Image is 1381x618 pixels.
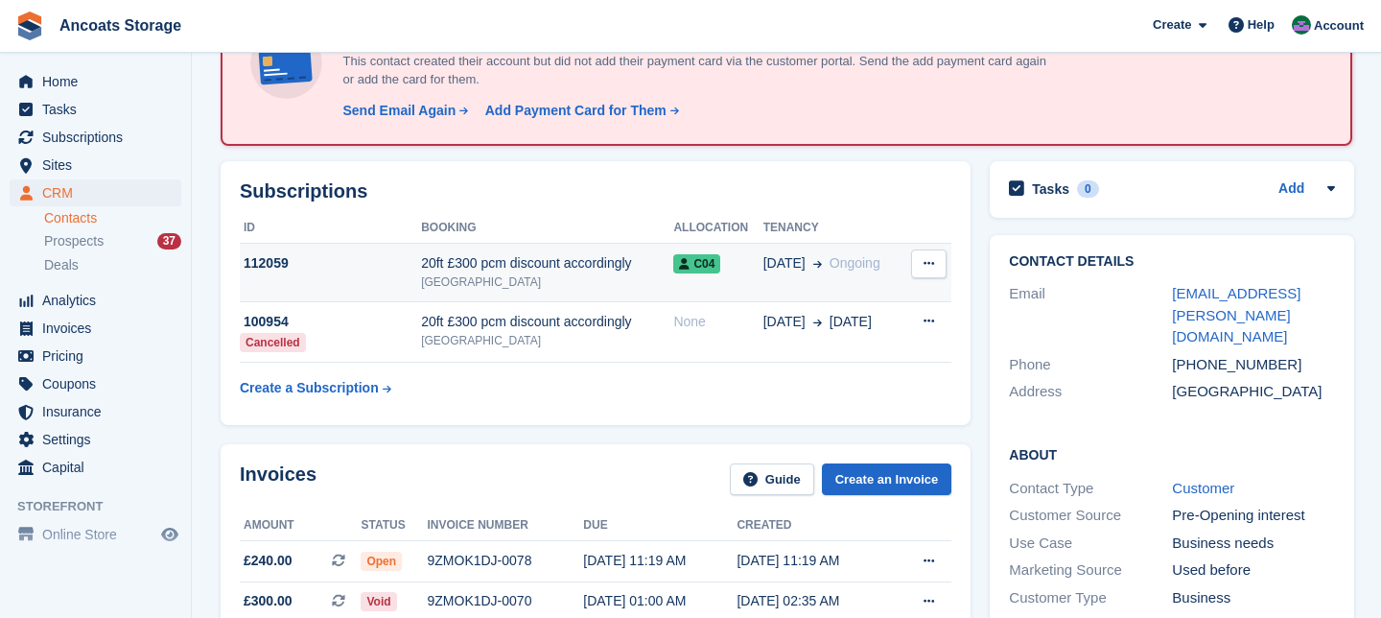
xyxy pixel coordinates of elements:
[10,287,181,314] a: menu
[1032,180,1069,198] h2: Tasks
[421,312,673,332] div: 20ft £300 pcm discount accordingly
[1009,354,1172,376] div: Phone
[830,312,872,332] span: [DATE]
[10,96,181,123] a: menu
[583,591,737,611] div: [DATE] 01:00 AM
[1077,180,1099,198] div: 0
[673,213,762,244] th: Allocation
[1172,381,1335,403] div: [GEOGRAPHIC_DATA]
[42,398,157,425] span: Insurance
[44,255,181,275] a: Deals
[10,124,181,151] a: menu
[10,426,181,453] a: menu
[42,179,157,206] span: CRM
[44,209,181,227] a: Contacts
[10,315,181,342] a: menu
[240,378,379,398] div: Create a Subscription
[10,152,181,178] a: menu
[428,511,584,541] th: Invoice number
[1009,381,1172,403] div: Address
[763,213,903,244] th: Tenancy
[1009,478,1172,500] div: Contact Type
[1172,559,1335,582] div: Used before
[244,551,293,571] span: £240.00
[1172,533,1335,555] div: Business needs
[240,463,316,495] h2: Invoices
[1009,587,1172,609] div: Customer Type
[42,426,157,453] span: Settings
[42,96,157,123] span: Tasks
[240,370,391,406] a: Create a Subscription
[10,521,181,548] a: menu
[421,213,673,244] th: Booking
[1172,285,1300,345] a: [EMAIL_ADDRESS][PERSON_NAME][DOMAIN_NAME]
[361,511,427,541] th: Status
[1278,178,1304,201] a: Add
[1009,505,1172,527] div: Customer Source
[244,591,293,611] span: £300.00
[42,521,157,548] span: Online Store
[822,463,952,495] a: Create an Invoice
[52,10,189,41] a: Ancoats Storage
[737,511,891,541] th: Created
[15,12,44,40] img: stora-icon-8386f47178a22dfd0bd8f6a31ec36ba5ce8667c1dd55bd0f319d3a0aa187defe.svg
[10,343,181,369] a: menu
[361,552,402,571] span: Open
[1009,533,1172,555] div: Use Case
[10,68,181,95] a: menu
[583,511,737,541] th: Due
[421,332,673,349] div: [GEOGRAPHIC_DATA]
[42,287,157,314] span: Analytics
[1153,15,1191,35] span: Create
[1172,354,1335,376] div: [PHONE_NUMBER]
[673,312,762,332] div: None
[421,253,673,273] div: 20ft £300 pcm discount accordingly
[1172,587,1335,609] div: Business
[240,180,951,202] h2: Subscriptions
[342,101,456,121] div: Send Email Again
[1009,444,1335,463] h2: About
[42,124,157,151] span: Subscriptions
[763,312,806,332] span: [DATE]
[240,253,421,273] div: 112059
[44,232,104,250] span: Prospects
[17,497,191,516] span: Storefront
[421,273,673,291] div: [GEOGRAPHIC_DATA]
[240,312,421,332] div: 100954
[335,52,1054,89] p: This contact created their account but did not add their payment card via the customer portal. Se...
[42,454,157,481] span: Capital
[428,591,584,611] div: 9ZMOK1DJ-0070
[240,213,421,244] th: ID
[44,231,181,251] a: Prospects 37
[428,551,584,571] div: 9ZMOK1DJ-0078
[42,68,157,95] span: Home
[42,152,157,178] span: Sites
[673,254,720,273] span: C04
[10,398,181,425] a: menu
[246,22,327,104] img: no-card-linked-e7822e413c904bf8b177c4d89f31251c4716f9871600ec3ca5bfc59e148c83f4.svg
[478,101,681,121] a: Add Payment Card for Them
[737,591,891,611] div: [DATE] 02:35 AM
[42,343,157,369] span: Pricing
[1009,283,1172,348] div: Email
[42,315,157,342] span: Invoices
[361,592,396,611] span: Void
[10,370,181,397] a: menu
[1172,480,1234,496] a: Customer
[44,256,79,274] span: Deals
[1009,254,1335,270] h2: Contact Details
[10,454,181,481] a: menu
[1248,15,1275,35] span: Help
[730,463,814,495] a: Guide
[42,370,157,397] span: Coupons
[157,233,181,250] div: 37
[830,255,880,271] span: Ongoing
[583,551,737,571] div: [DATE] 11:19 AM
[158,523,181,546] a: Preview store
[763,253,806,273] span: [DATE]
[1314,16,1364,36] span: Account
[240,511,361,541] th: Amount
[737,551,891,571] div: [DATE] 11:19 AM
[1172,505,1335,527] div: Pre-Opening interest
[1009,559,1172,582] div: Marketing Source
